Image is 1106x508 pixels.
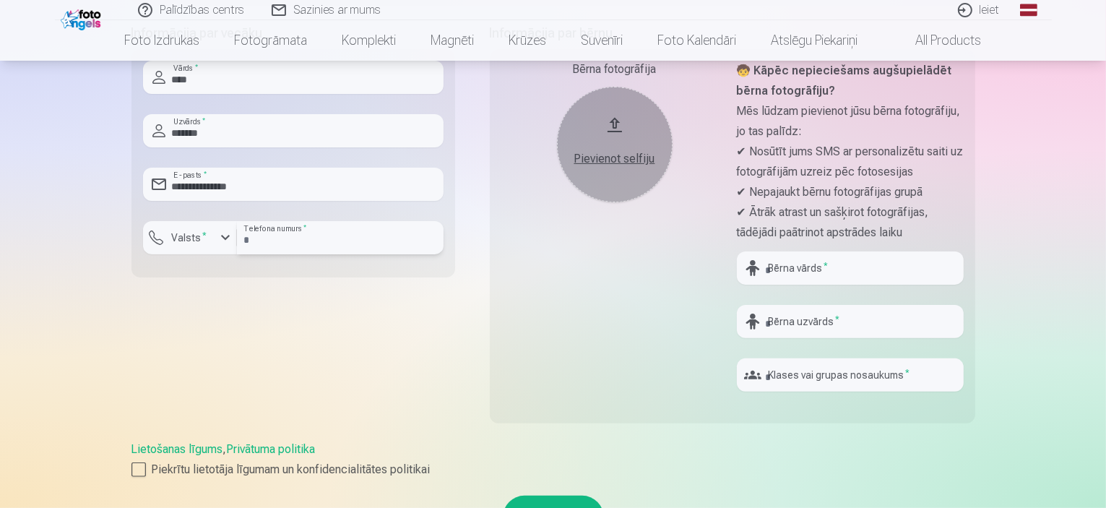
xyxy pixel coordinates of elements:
a: All products [876,20,999,61]
img: /fa1 [61,6,105,30]
button: Pievienot selfiju [557,87,673,202]
div: Pievienot selfiju [571,150,658,168]
strong: 🧒 Kāpēc nepieciešams augšupielādēt bērna fotogrāfiju? [737,64,952,98]
label: Piekrītu lietotāja līgumam un konfidencialitātes politikai [131,461,975,478]
p: ✔ Nepajaukt bērnu fotogrāfijas grupā [737,182,964,202]
a: Magnēti [414,20,492,61]
p: Mēs lūdzam pievienot jūsu bērna fotogrāfiju, jo tas palīdz: [737,101,964,142]
a: Suvenīri [564,20,641,61]
div: , [131,441,975,478]
a: Fotogrāmata [217,20,325,61]
a: Atslēgu piekariņi [754,20,876,61]
a: Foto kalendāri [641,20,754,61]
label: Valsts [166,231,213,245]
a: Krūzes [492,20,564,61]
p: ✔ Ātrāk atrast un sašķirot fotogrāfijas, tādējādi paātrinot apstrādes laiku [737,202,964,243]
button: Valsts* [143,221,237,254]
div: Bērna fotogrāfija [501,61,728,78]
a: Lietošanas līgums [131,442,223,456]
a: Komplekti [325,20,414,61]
a: Foto izdrukas [108,20,217,61]
a: Privātuma politika [227,442,316,456]
p: ✔ Nosūtīt jums SMS ar personalizētu saiti uz fotogrāfijām uzreiz pēc fotosesijas [737,142,964,182]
